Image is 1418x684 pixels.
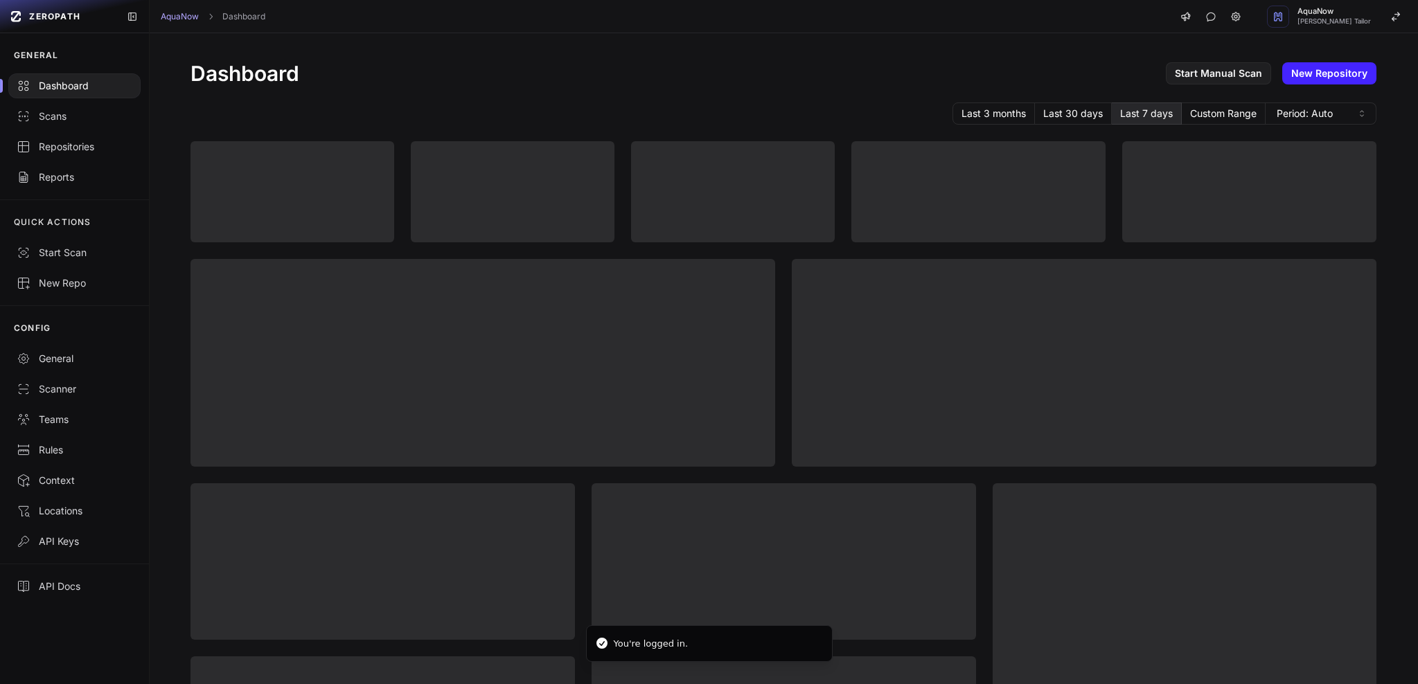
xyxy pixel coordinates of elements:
[17,79,132,93] div: Dashboard
[17,170,132,184] div: Reports
[1282,62,1376,84] a: New Repository
[1112,102,1182,125] button: Last 7 days
[14,50,58,61] p: GENERAL
[1166,62,1271,84] a: Start Manual Scan
[17,534,132,548] div: API Keys
[1297,8,1371,15] span: AquaNow
[222,11,265,22] a: Dashboard
[1297,18,1371,25] span: [PERSON_NAME] Tailor
[161,11,199,22] a: AquaNow
[17,109,132,123] div: Scans
[17,504,132,518] div: Locations
[29,11,80,22] span: ZEROPATH
[190,61,299,86] h1: Dashboard
[17,352,132,366] div: General
[17,246,132,260] div: Start Scan
[17,579,132,593] div: API Docs
[161,11,265,22] nav: breadcrumb
[17,382,132,396] div: Scanner
[1277,107,1333,120] span: Period: Auto
[1182,102,1266,125] button: Custom Range
[952,102,1035,125] button: Last 3 months
[614,637,689,651] div: You're logged in.
[17,413,132,426] div: Teams
[1356,108,1367,119] svg: caret sort,
[14,323,51,334] p: CONFIG
[206,12,215,21] svg: chevron right,
[17,276,132,290] div: New Repo
[17,443,132,457] div: Rules
[1035,102,1112,125] button: Last 30 days
[17,140,132,154] div: Repositories
[6,6,116,28] a: ZEROPATH
[17,474,132,487] div: Context
[14,217,91,228] p: QUICK ACTIONS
